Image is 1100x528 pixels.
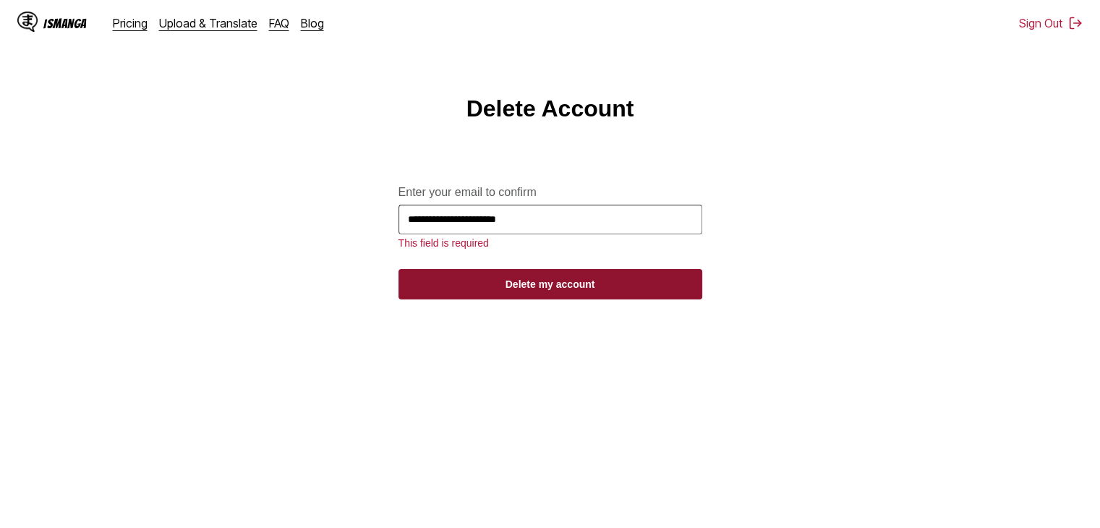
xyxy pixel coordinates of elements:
button: Sign Out [1019,16,1083,30]
button: Delete my account [398,269,702,299]
h1: Delete Account [466,95,634,122]
a: Upload & Translate [159,16,257,30]
label: Enter your email to confirm [398,186,702,199]
div: This field is required [398,237,702,249]
a: IsManga LogoIsManga [17,12,113,35]
a: FAQ [269,16,289,30]
a: Pricing [113,16,148,30]
img: IsManga Logo [17,12,38,32]
img: Sign out [1068,16,1083,30]
a: Blog [301,16,324,30]
div: IsManga [43,17,87,30]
